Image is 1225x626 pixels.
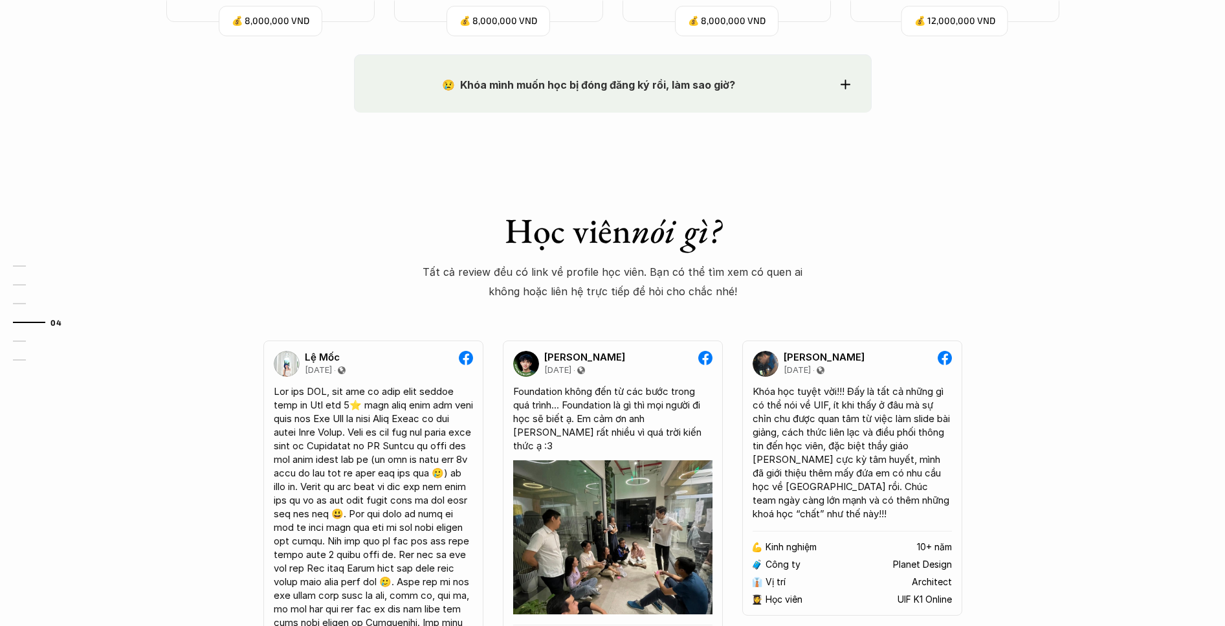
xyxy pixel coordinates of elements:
p: [DATE] [544,365,571,375]
p: Planet Design [893,559,952,570]
p: Vị trí [766,577,786,588]
p: 💪 [751,542,762,553]
p: 💰 12,000,000 VND [914,12,995,30]
p: UIF K1 Online [898,594,952,605]
p: 🧳 [751,559,762,570]
p: 💰 8,000,000 VND [459,12,537,30]
strong: 04 [50,318,61,327]
strong: 😢 Khóa mình muốn học bị đóng đăng ký rồi, làm sao giờ? [442,78,735,91]
div: Khóa học tuyệt vời!!! Đấy là tất cả những gì có thể nói về UIF, ít khi thấy ở đâu mà sự chỉn chu ... [753,385,952,520]
a: 04 [13,315,74,330]
p: Công ty [766,559,800,570]
div: Foundation không đến từ các bước trong quá trình... Foundation là gì thì mọi người đi học sẽ biết... [513,385,712,453]
p: Học viên [766,594,802,605]
p: 💰 8,000,000 VND [688,12,766,30]
p: 💰 8,000,000 VND [232,12,309,30]
em: nói gì? [631,208,721,253]
p: [PERSON_NAME] [544,352,625,363]
p: Lệ Mốc [305,352,340,363]
h1: Học viên [423,210,803,252]
p: [DATE] [784,365,811,375]
p: 10+ năm [917,542,952,553]
p: [DATE] [305,365,332,375]
p: 👔 [751,577,762,588]
p: Architect [912,577,952,588]
a: [PERSON_NAME][DATE]Khóa học tuyệt vời!!! Đấy là tất cả những gì có thể nói về UIF, ít khi thấy ở ... [742,341,962,616]
p: Kinh nghiệm [766,542,817,553]
p: [PERSON_NAME] [784,352,865,363]
p: Tất cả review đều có link về profile học viên. Bạn có thể tìm xem có quen ai không hoặc liên hệ t... [423,262,803,302]
p: 👩‍🎓 [751,594,762,605]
